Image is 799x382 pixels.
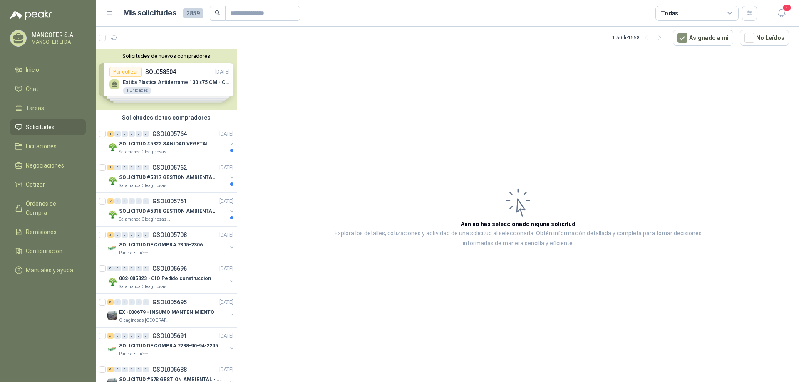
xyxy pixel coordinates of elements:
[219,164,233,172] p: [DATE]
[26,123,55,132] span: Solicitudes
[152,367,187,372] p: GSOL005688
[107,297,235,324] a: 6 0 0 0 0 0 GSOL005695[DATE] Company LogoEX -000679 - INSUMO MANTENIMIENTOOleaginosas [GEOGRAPHIC...
[26,266,73,275] span: Manuales y ayuda
[10,158,86,173] a: Negociaciones
[774,6,789,21] button: 4
[152,266,187,271] p: GSOL005696
[119,149,171,155] p: Salamanca Oleaginosas SAS
[129,131,135,137] div: 0
[143,198,149,204] div: 0
[26,104,44,113] span: Tareas
[119,216,171,223] p: Salamanca Oleaginosas SAS
[107,266,114,271] div: 0
[10,224,86,240] a: Remisiones
[107,264,235,290] a: 0 0 0 0 0 0 GSOL005696[DATE] Company Logo002-005323 - CIO Pedido construccionSalamanca Oleaginosa...
[114,266,121,271] div: 0
[114,333,121,339] div: 0
[10,196,86,221] a: Órdenes de Compra
[119,317,171,324] p: Oleaginosas [GEOGRAPHIC_DATA][PERSON_NAME]
[26,84,38,94] span: Chat
[136,131,142,137] div: 0
[129,299,135,305] div: 0
[10,100,86,116] a: Tareas
[136,232,142,238] div: 0
[136,367,142,372] div: 0
[32,32,84,38] p: MANCOFER S.A
[107,331,235,357] a: 21 0 0 0 0 0 GSOL005691[DATE] Company LogoSOLICITUD DE COMPRA 2288-90-94-2295-96-2301-02-04Panela...
[219,298,233,306] p: [DATE]
[122,165,128,170] div: 0
[129,198,135,204] div: 0
[122,232,128,238] div: 0
[122,367,128,372] div: 0
[107,230,235,256] a: 3 0 0 0 0 0 GSOL005708[DATE] Company LogoSOLICITUD DE COMPRA 2305-2306Panela El Trébol
[143,232,149,238] div: 0
[136,198,142,204] div: 0
[152,232,187,238] p: GSOL005708
[143,165,149,170] div: 0
[26,142,57,151] span: Licitaciones
[673,30,733,46] button: Asignado a mi
[10,119,86,135] a: Solicitudes
[136,299,142,305] div: 0
[114,299,121,305] div: 0
[114,131,121,137] div: 0
[119,174,215,182] p: SOLICITUD #5317 GESTION AMBIENTAL
[107,209,117,219] img: Company Logo
[122,299,128,305] div: 0
[740,30,789,46] button: No Leídos
[107,198,114,204] div: 2
[119,241,203,249] p: SOLICITUD DE COMPRA 2305-2306
[122,333,128,339] div: 0
[129,266,135,271] div: 0
[10,177,86,192] a: Cotizar
[129,165,135,170] div: 0
[143,299,149,305] div: 0
[219,265,233,273] p: [DATE]
[461,219,576,229] h3: Aún no has seleccionado niguna solicitud
[107,367,114,372] div: 6
[10,10,52,20] img: Logo peakr
[107,232,114,238] div: 3
[152,333,187,339] p: GSOL005691
[107,333,114,339] div: 21
[129,367,135,372] div: 0
[107,311,117,320] img: Company Logo
[107,176,117,186] img: Company Logo
[107,129,235,155] a: 1 0 0 0 0 0 GSOL005764[DATE] Company LogoSOLICITUD #5322 SANIDAD VEGETALSalamanca Oleaginosas SAS
[136,165,142,170] div: 0
[122,131,128,137] div: 0
[122,266,128,271] div: 0
[32,39,84,44] p: MANCOFER LTDA
[114,198,121,204] div: 0
[143,131,149,137] div: 0
[119,207,215,215] p: SOLICITUD #5318 GESTION AMBIENTAL
[136,333,142,339] div: 0
[107,277,117,287] img: Company Logo
[782,4,792,12] span: 4
[152,165,187,170] p: GSOL005762
[114,367,121,372] div: 0
[96,49,237,110] div: Solicitudes de nuevos compradoresPor cotizarSOL058504[DATE] Estiba Plástica Antiderrame 130 x75 C...
[26,227,57,237] span: Remisiones
[123,7,176,19] h1: Mis solicitudes
[99,53,233,59] button: Solicitudes de nuevos compradores
[26,180,45,189] span: Cotizar
[10,138,86,154] a: Licitaciones
[107,165,114,170] div: 1
[143,333,149,339] div: 0
[119,308,214,316] p: EX -000679 - INSUMO MANTENIMIENTO
[107,131,114,137] div: 1
[219,332,233,340] p: [DATE]
[119,275,211,283] p: 002-005323 - CIO Pedido construccion
[107,163,235,189] a: 1 0 0 0 0 0 GSOL005762[DATE] Company LogoSOLICITUD #5317 GESTION AMBIENTALSalamanca Oleaginosas SAS
[107,299,114,305] div: 6
[152,299,187,305] p: GSOL005695
[119,250,149,256] p: Panela El Trébol
[122,198,128,204] div: 0
[219,197,233,205] p: [DATE]
[107,344,117,354] img: Company Logo
[26,65,39,74] span: Inicio
[219,231,233,239] p: [DATE]
[136,266,142,271] div: 0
